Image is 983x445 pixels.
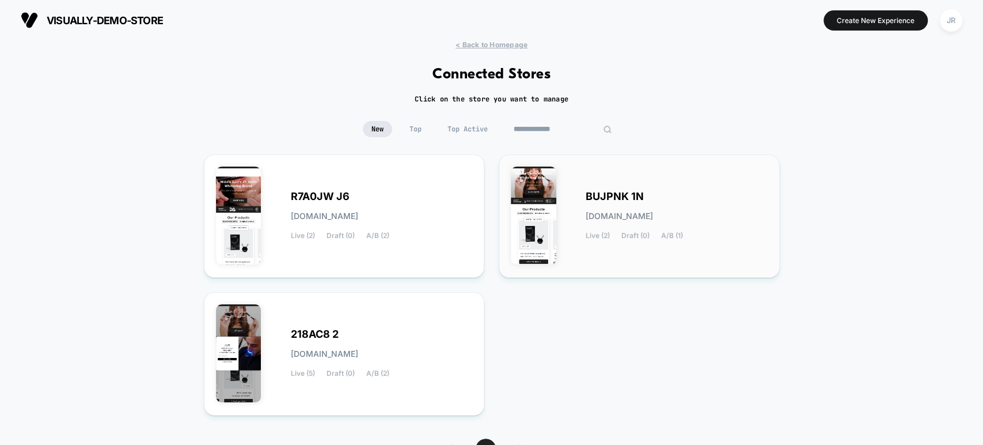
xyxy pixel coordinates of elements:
[456,40,527,49] span: < Back to Homepage
[216,167,261,265] img: R7A0JW_J6
[511,167,556,265] img: BUJPNK_1N
[823,10,928,31] button: Create New Experience
[291,232,315,240] span: Live (2)
[47,14,163,27] span: visually-demo-store
[363,121,392,137] span: New
[621,232,650,240] span: Draft (0)
[17,11,166,29] button: visually-demo-store
[291,350,358,358] span: [DOMAIN_NAME]
[291,212,358,220] span: [DOMAIN_NAME]
[586,232,610,240] span: Live (2)
[327,369,355,378] span: Draft (0)
[366,369,389,378] span: A/B (2)
[216,304,261,402] img: 218AC8_2
[327,232,355,240] span: Draft (0)
[586,193,644,201] span: BUJPNK 1N
[366,232,389,240] span: A/B (2)
[586,212,653,220] span: [DOMAIN_NAME]
[21,12,38,29] img: Visually logo
[415,95,568,104] h2: Click on the store you want to manage
[401,121,430,137] span: Top
[603,125,612,134] img: edit
[661,232,683,240] span: A/B (1)
[291,193,350,201] span: R7A0JW J6
[936,9,966,32] button: JR
[439,121,496,137] span: Top Active
[291,369,315,378] span: Live (5)
[291,330,339,338] span: 218AC8 2
[432,66,551,83] h1: Connected Stores
[940,9,962,32] div: JR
